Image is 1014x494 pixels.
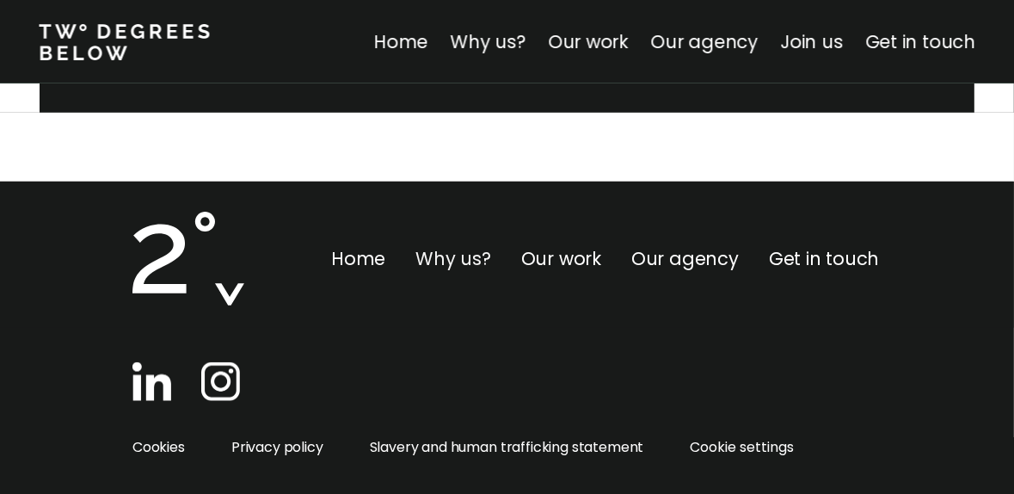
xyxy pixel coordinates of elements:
a: Privacy policy [231,437,323,457]
a: Why us? [450,29,525,54]
a: Join us [780,29,843,54]
a: Our work [521,246,601,271]
a: Our agency [631,246,739,271]
a: Get in touch [865,29,975,54]
a: Cookies [132,437,185,457]
a: Home [331,246,385,271]
a: Why us? [415,246,491,271]
a: Our work [548,29,628,54]
a: Home [373,29,427,54]
a: Our agency [650,29,758,54]
a: Slavery and human trafficking statement [370,437,644,457]
span: Cookie settings [690,435,794,460]
a: Get in touch [769,246,879,271]
button: Cookie Trigger [690,435,794,460]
